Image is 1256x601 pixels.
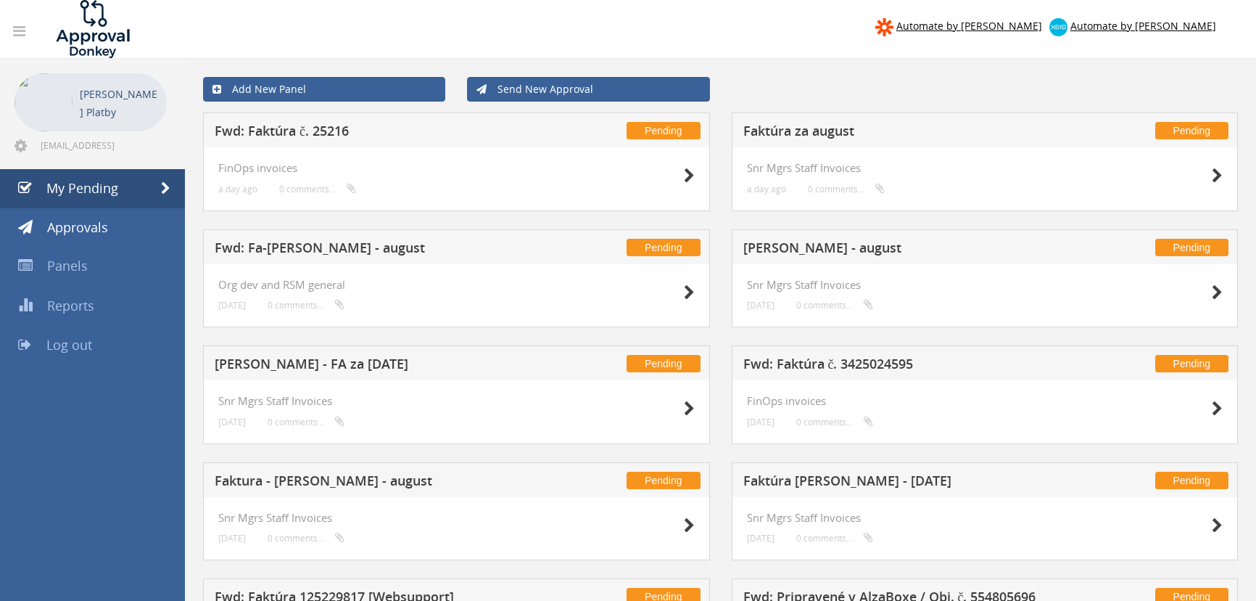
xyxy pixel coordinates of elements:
[268,533,344,544] small: 0 comments...
[743,474,1082,492] h5: Faktúra [PERSON_NAME] - [DATE]
[796,533,873,544] small: 0 comments...
[747,300,774,311] small: [DATE]
[215,124,553,142] h5: Fwd: Faktúra č. 25216
[268,300,344,311] small: 0 comments...
[796,417,873,428] small: 0 comments...
[747,512,1223,524] h4: Snr Mgrs Staff Invoices
[203,77,445,102] a: Add New Panel
[47,297,94,314] span: Reports
[1155,472,1228,489] span: Pending
[627,355,700,372] span: Pending
[46,179,118,197] span: My Pending
[215,241,553,259] h5: Fwd: Fa-[PERSON_NAME] - august
[467,77,709,102] a: Send New Approval
[747,162,1223,174] h4: Snr Mgrs Staff Invoices
[747,533,774,544] small: [DATE]
[627,472,700,489] span: Pending
[1155,122,1228,139] span: Pending
[743,241,1082,259] h5: [PERSON_NAME] - august
[218,512,695,524] h4: Snr Mgrs Staff Invoices
[1049,18,1067,36] img: xero-logo.png
[41,139,164,151] span: [EMAIL_ADDRESS][DOMAIN_NAME]
[1155,355,1228,372] span: Pending
[218,533,246,544] small: [DATE]
[47,257,88,274] span: Panels
[268,417,344,428] small: 0 comments...
[215,474,553,492] h5: Faktura - [PERSON_NAME] - august
[218,279,695,291] h4: Org dev and RSM general
[896,19,1042,33] span: Automate by [PERSON_NAME]
[218,300,246,311] small: [DATE]
[743,124,1082,142] h5: Faktúra za august
[747,279,1223,291] h4: Snr Mgrs Staff Invoices
[218,162,695,174] h4: FinOps invoices
[80,85,160,121] p: [PERSON_NAME] Platby
[1155,239,1228,256] span: Pending
[747,184,786,195] small: a day ago
[808,184,885,195] small: 0 comments...
[218,395,695,407] h4: Snr Mgrs Staff Invoices
[796,300,873,311] small: 0 comments...
[875,18,893,36] img: zapier-logomark.png
[1070,19,1216,33] span: Automate by [PERSON_NAME]
[215,357,553,375] h5: [PERSON_NAME] - FA za [DATE]
[218,184,257,195] small: a day ago
[218,417,246,428] small: [DATE]
[47,218,108,236] span: Approvals
[627,239,700,256] span: Pending
[743,357,1082,375] h5: Fwd: Faktúra č. 3425024595
[279,184,356,195] small: 0 comments...
[747,417,774,428] small: [DATE]
[747,395,1223,407] h4: FinOps invoices
[46,336,92,353] span: Log out
[627,122,700,139] span: Pending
